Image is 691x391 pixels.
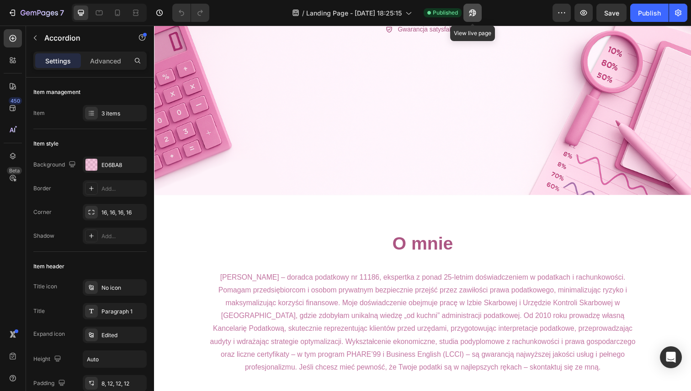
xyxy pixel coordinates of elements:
[33,109,45,117] div: Item
[101,161,144,169] div: E06BA8
[302,8,304,18] span: /
[7,167,22,174] div: Beta
[101,209,144,217] div: 16, 16, 16, 16
[33,353,63,365] div: Height
[7,210,542,235] h2: O mnie
[33,232,54,240] div: Shadow
[172,4,209,22] div: Undo/Redo
[154,26,691,391] iframe: Design area
[630,4,669,22] button: Publish
[101,109,144,118] div: 3 items
[33,140,58,148] div: Item style
[101,380,144,388] div: 8, 12, 12, 12
[45,56,71,66] p: Settings
[33,159,78,171] div: Background
[101,185,144,193] div: Add...
[306,8,402,18] span: Landing Page - [DATE] 18:25:15
[33,377,67,390] div: Padding
[660,346,682,368] div: Open Intercom Messenger
[638,8,661,18] div: Publish
[53,251,495,356] p: [PERSON_NAME] – doradca podatkowy nr 11186, ekspertka z ponad 25-letnim doświadczeniem w podatkac...
[90,56,121,66] p: Advanced
[4,4,68,22] button: 7
[60,7,64,18] p: 7
[433,9,458,17] span: Published
[33,282,57,291] div: Title icon
[33,262,64,271] div: Item header
[33,208,52,216] div: Corner
[33,88,80,96] div: Item management
[101,284,144,292] div: No icon
[604,9,619,17] span: Save
[101,232,144,240] div: Add...
[44,32,122,43] p: Accordion
[101,308,144,316] div: Paragraph 1
[101,331,144,339] div: Edited
[9,97,22,104] div: 450
[83,351,146,367] input: Auto
[596,4,627,22] button: Save
[33,330,65,338] div: Expand icon
[33,184,51,193] div: Border
[33,307,45,315] div: Title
